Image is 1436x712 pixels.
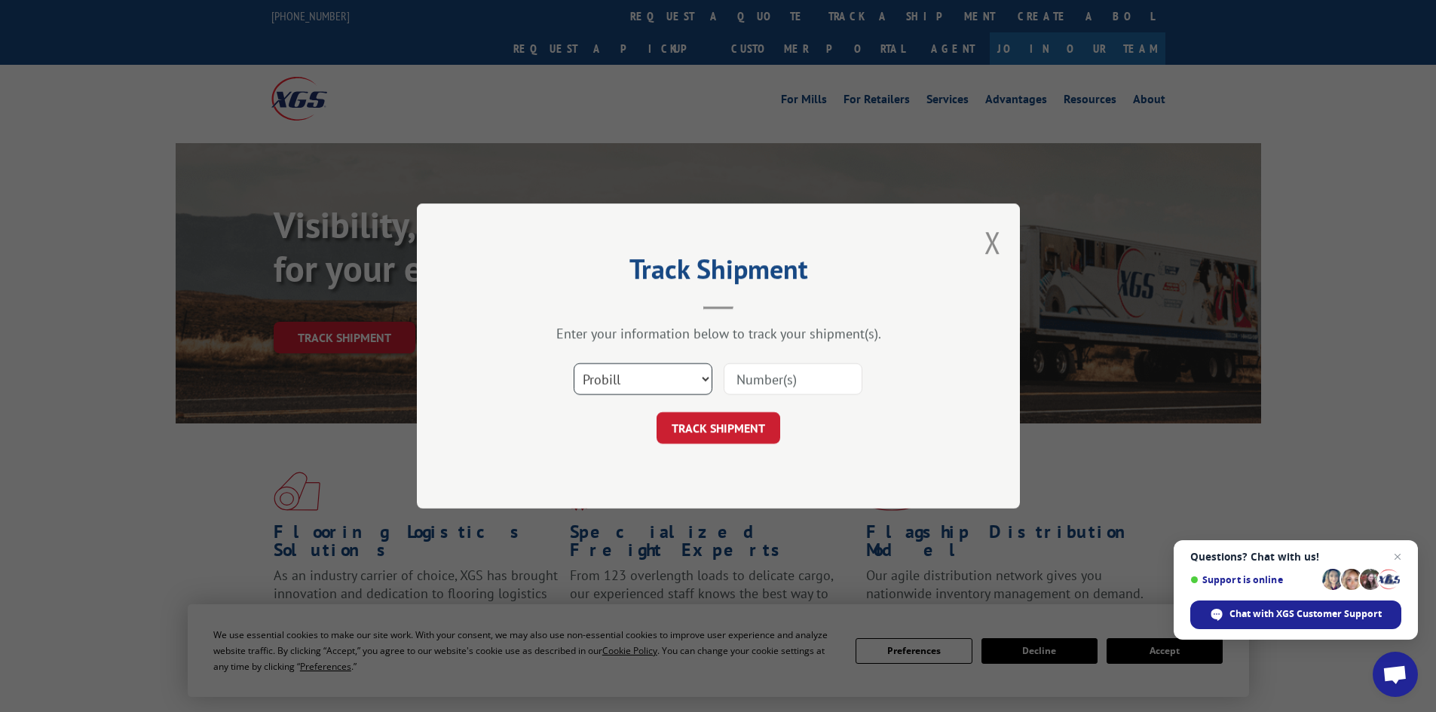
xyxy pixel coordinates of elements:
[1373,652,1418,697] div: Open chat
[492,258,945,287] h2: Track Shipment
[657,412,780,444] button: TRACK SHIPMENT
[724,363,862,395] input: Number(s)
[492,325,945,342] div: Enter your information below to track your shipment(s).
[984,222,1001,262] button: Close modal
[1229,607,1382,621] span: Chat with XGS Customer Support
[1190,574,1317,585] span: Support is online
[1190,600,1401,629] div: Chat with XGS Customer Support
[1389,548,1407,566] span: Close chat
[1190,551,1401,563] span: Questions? Chat with us!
